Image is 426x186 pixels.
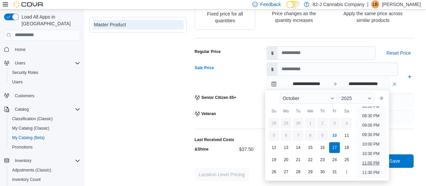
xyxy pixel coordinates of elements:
[195,137,234,142] label: Last Received Costs
[317,154,328,165] div: day-23
[1,105,83,114] button: Catalog
[267,47,277,59] label: $
[269,10,319,24] p: Price changes as the quantity increases
[386,50,411,56] span: Reset Price
[329,166,340,177] div: day-31
[7,114,83,124] button: Classification (Classic)
[329,118,340,129] div: day-3
[341,106,352,116] div: Sa
[12,59,80,67] span: Users
[15,158,31,163] span: Inventory
[12,105,31,113] button: Catalog
[9,78,80,86] span: Users
[12,70,38,75] span: Security Roles
[12,157,80,165] span: Inventory
[9,134,47,142] a: My Catalog (Beta)
[12,177,41,182] span: Inventory Count
[305,142,316,153] div: day-15
[9,166,80,174] span: Adjustments (Classic)
[7,77,83,87] button: Users
[268,130,279,141] div: day-5
[293,154,303,165] div: day-21
[15,107,29,112] span: Catalog
[9,124,52,132] a: My Catalog (Classic)
[293,106,303,116] div: Tu
[12,45,80,54] span: Home
[12,135,45,140] span: My Catalog (Beta)
[305,106,316,116] div: We
[341,96,352,101] span: 2025
[268,154,279,165] div: day-19
[281,118,291,129] div: day-29
[267,63,277,76] label: $
[281,106,291,116] div: Mo
[12,105,80,113] span: Catalog
[376,154,414,168] button: Save
[293,166,303,177] div: day-28
[337,78,389,90] input: Press the down key to enter a popover containing a calendar. Press the escape key to close the po...
[382,0,421,8] p: [PERSON_NAME]
[12,126,50,131] span: My Catalog (Classic)
[12,91,80,100] span: Customers
[359,121,382,129] li: 09:00 PM
[12,157,34,165] button: Inventory
[359,102,382,110] li: 08:00 PM
[260,1,281,8] span: Feedback
[341,166,352,177] div: day-1
[281,78,332,90] input: Press the down key to open a popover containing a calendar.
[305,130,316,141] div: day-8
[9,166,54,174] a: Adjustments (Classic)
[9,115,56,123] a: Classification (Classic)
[199,171,245,178] span: Location Level Pricing
[359,131,382,139] li: 09:30 PM
[9,134,80,142] span: My Catalog (Beta)
[341,142,352,153] div: day-18
[338,93,374,104] div: Button. Open the year selector. 2025 is currently selected.
[200,10,250,24] p: Fixed price for all quantities
[280,93,337,104] div: Button. Open the month selector. October is currently selected.
[268,118,279,129] div: day-28
[12,59,28,67] button: Users
[329,142,340,153] div: day-17
[375,93,386,104] button: Next month
[195,168,249,181] button: Location Level Pricing
[281,142,291,153] div: day-13
[281,130,291,141] div: day-6
[341,118,352,129] div: day-4
[293,118,303,129] div: day-30
[359,159,382,167] li: 11:00 PM
[1,91,83,101] button: Customers
[341,154,352,165] div: day-25
[281,154,291,165] div: day-20
[268,117,353,178] div: October, 2025
[9,176,43,184] a: Inventory Count
[9,176,80,184] span: Inventory Count
[9,78,25,86] a: Users
[12,92,37,100] a: Customers
[305,154,316,165] div: day-22
[371,0,379,8] div: Lindsay Ballengee
[317,130,328,141] div: day-9
[317,142,328,153] div: day-16
[12,79,23,85] span: Users
[1,156,83,165] button: Inventory
[341,130,352,141] div: day-11
[293,130,303,141] div: day-7
[313,0,364,8] p: 82-J Cannabis Company
[1,45,83,54] button: Home
[12,116,53,122] span: Classification (Classic)
[15,60,25,66] span: Users
[9,115,80,123] span: Classification (Classic)
[12,167,51,173] span: Adjustments (Classic)
[12,144,33,150] span: Promotions
[1,58,83,68] button: Users
[355,106,386,178] ul: Time
[9,124,80,132] span: My Catalog (Classic)
[283,96,299,101] span: October
[317,106,328,116] div: Th
[15,93,34,99] span: Customers
[239,144,329,152] div: $37.50
[389,158,400,164] span: Save
[7,175,83,184] button: Inventory Count
[281,166,291,177] div: day-27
